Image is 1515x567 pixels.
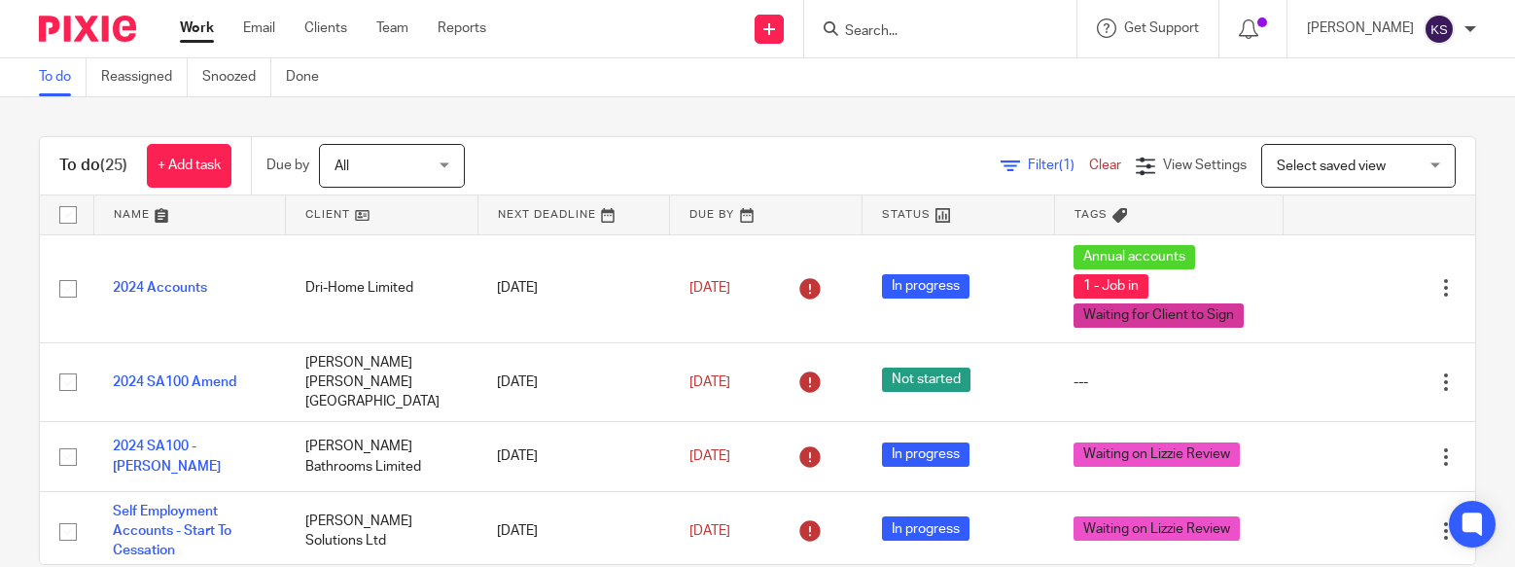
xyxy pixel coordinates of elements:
span: In progress [882,516,969,541]
span: Tags [1075,209,1108,220]
img: svg%3E [1424,14,1455,45]
span: Get Support [1124,21,1199,35]
a: Done [286,58,334,96]
td: Dri-Home Limited [286,234,478,342]
a: Reassigned [101,58,188,96]
td: [DATE] [477,342,670,422]
span: Filter [1028,159,1089,172]
span: [DATE] [689,375,730,389]
span: View Settings [1163,159,1247,172]
span: [DATE] [689,281,730,295]
td: [DATE] [477,422,670,491]
td: [PERSON_NAME] [PERSON_NAME][GEOGRAPHIC_DATA] [286,342,478,422]
span: Select saved view [1277,159,1386,173]
span: 1 - Job in [1074,274,1148,299]
span: In progress [882,443,969,467]
span: Annual accounts [1074,245,1195,269]
span: In progress [882,274,969,299]
td: [PERSON_NAME] Bathrooms Limited [286,422,478,491]
a: Team [376,18,408,38]
p: Due by [266,156,309,175]
span: All [335,159,349,173]
span: Waiting on Lizzie Review [1074,443,1240,467]
span: (1) [1059,159,1075,172]
a: Reports [438,18,486,38]
a: 2024 SA100 Amend [113,375,236,389]
span: [DATE] [689,524,730,538]
a: Clear [1089,159,1121,172]
a: Work [180,18,214,38]
a: Self Employment Accounts - Start To Cessation [113,505,231,558]
span: (25) [100,158,127,173]
a: Email [243,18,275,38]
img: Pixie [39,16,136,42]
span: Waiting for Client to Sign [1074,303,1244,328]
a: + Add task [147,144,231,188]
input: Search [843,23,1018,41]
div: --- [1074,372,1263,392]
td: [DATE] [477,234,670,342]
a: Snoozed [202,58,271,96]
a: 2024 Accounts [113,281,207,295]
p: [PERSON_NAME] [1307,18,1414,38]
a: To do [39,58,87,96]
span: Waiting on Lizzie Review [1074,516,1240,541]
a: Clients [304,18,347,38]
span: Not started [882,368,970,392]
span: [DATE] [689,449,730,463]
h1: To do [59,156,127,176]
a: 2024 SA100 - [PERSON_NAME] [113,440,221,473]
